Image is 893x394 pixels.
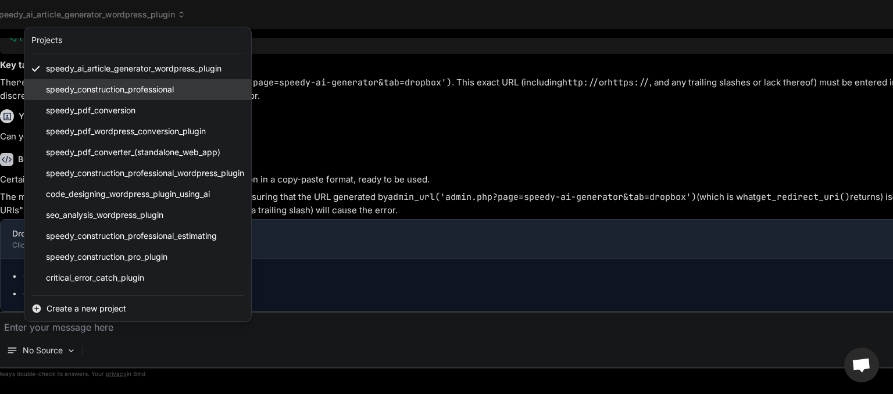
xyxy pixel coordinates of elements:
span: speedy_construction_professional_wordpress_plugin [46,167,244,179]
span: speedy_ai_article_generator_wordpress_plugin [46,63,222,74]
span: speedy_pdf_conversion [46,105,135,116]
span: speedy_construction_pro_plugin [46,251,167,263]
span: speedy_pdf_converter_(standalone_web_app) [46,146,220,158]
span: speedy_construction_professional [46,84,174,95]
span: speedy_pdf_wordpress_conversion_plugin [46,126,206,137]
span: code_designing_wordpress_plugin_using_ai [46,188,210,200]
span: critical_error_catch_plugin [46,272,144,284]
span: Create a new project [47,303,126,314]
div: Projects [31,34,62,46]
a: Open chat [844,348,879,382]
span: speedy_construction_professional_estimating [46,230,217,242]
span: seo_analysis_wordpress_plugin [46,209,163,221]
